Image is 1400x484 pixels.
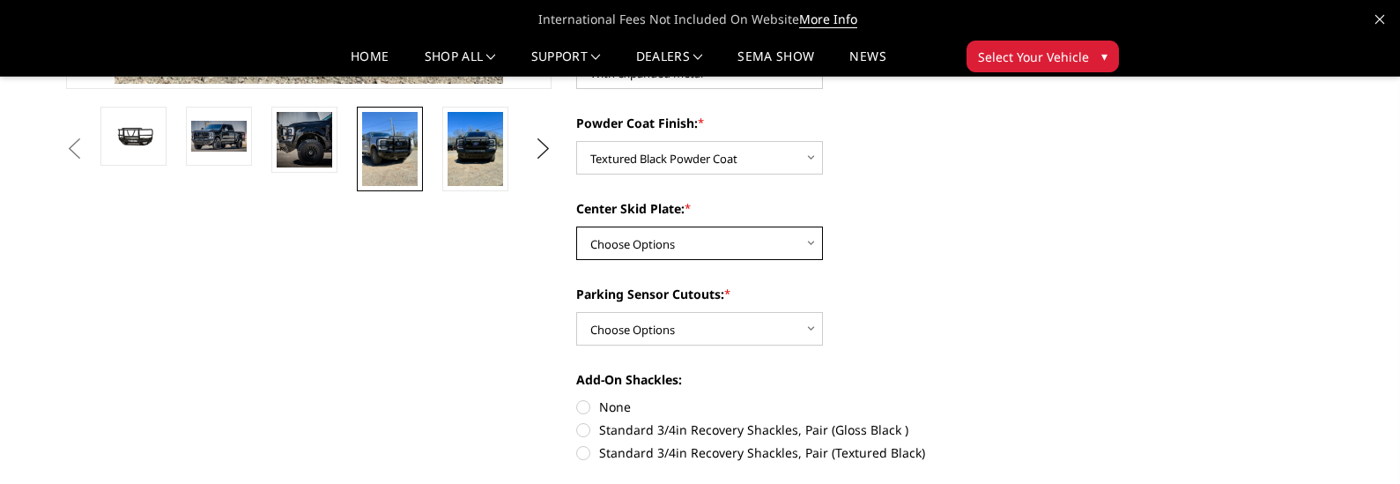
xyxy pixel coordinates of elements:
a: SEMA Show [737,50,814,76]
a: Support [531,50,601,76]
label: Standard 3/4in Recovery Shackles, Pair (Textured Black) [576,443,1063,462]
button: Next [530,136,556,162]
label: Powder Coat Finish: [576,114,1063,132]
img: 2023-2025 Ford F250-350 - T2 Series - Extreme Front Bumper (receiver or winch) [448,112,503,186]
img: 2023-2025 Ford F250-350 - T2 Series - Extreme Front Bumper (receiver or winch) [191,121,247,151]
a: More Info [799,11,857,28]
img: 2023-2025 Ford F250-350 - T2 Series - Extreme Front Bumper (receiver or winch) [277,112,332,168]
button: Select Your Vehicle [967,41,1119,72]
label: Parking Sensor Cutouts: [576,285,1063,303]
label: Standard 3/4in Recovery Shackles, Pair (Gloss Black ) [576,421,1063,439]
a: Dealers [636,50,703,76]
label: Add-On Shackles: [576,370,1063,389]
label: None [576,398,1063,416]
img: 2023-2025 Ford F250-350 - T2 Series - Extreme Front Bumper (receiver or winch) [106,121,161,152]
span: International Fees Not Included On Website [66,2,1335,37]
img: 2023-2025 Ford F250-350 - T2 Series - Extreme Front Bumper (receiver or winch) [362,112,418,186]
span: Select Your Vehicle [978,48,1089,66]
span: ▾ [1101,47,1107,65]
a: News [849,50,885,76]
a: Home [351,50,389,76]
label: Center Skid Plate: [576,199,1063,218]
button: Previous [62,136,88,162]
a: shop all [425,50,496,76]
iframe: Chat Widget [1312,399,1400,484]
